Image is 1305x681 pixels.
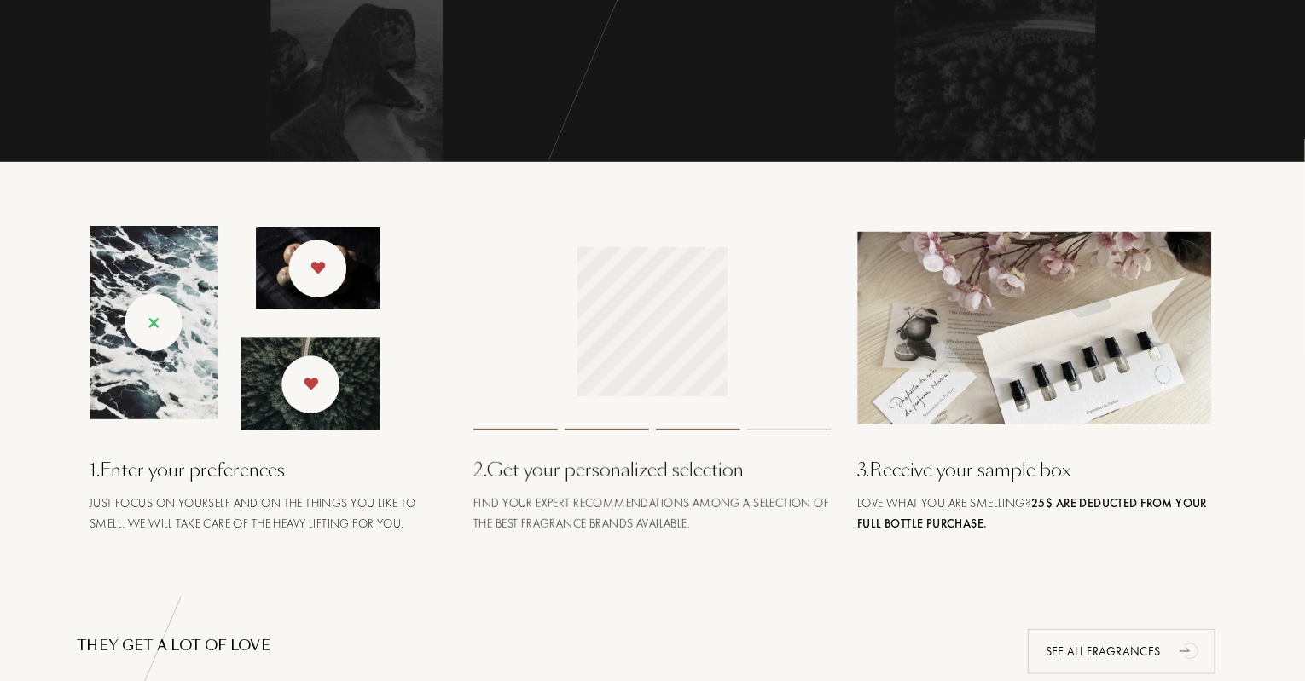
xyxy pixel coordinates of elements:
[1174,633,1208,667] div: animation
[77,636,1228,656] div: THEY GET A LOT OF LOVE
[90,456,448,484] div: 1 . Enter your preferences
[1015,629,1228,674] a: See all fragrancesanimation
[473,456,832,484] div: 2 . Get your personalized selection
[857,495,1207,531] span: 25$ are deducted from your full bottle purchase.
[1028,629,1215,674] div: See all fragrances
[857,232,1215,424] img: box_landing_top.png
[90,493,448,534] div: Just focus on yourself and on the things you like to smell. We will take care of the heavy liftin...
[90,226,380,430] img: landing_swipe.png
[857,456,1215,484] div: 3 . Receive your sample box
[857,495,1207,531] span: Love what you are smelling?
[473,493,832,534] div: Find your expert recommendations among a selection of the best fragrance brands available.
